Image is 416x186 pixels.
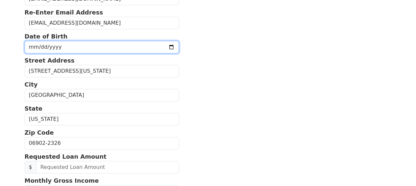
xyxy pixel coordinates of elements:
input: Zip Code [25,137,179,149]
input: Requested Loan Amount [36,161,179,173]
strong: Street Address [25,57,75,64]
span: $ [25,161,37,173]
strong: State [25,105,43,112]
input: Re-Enter Email Address [25,17,179,29]
strong: Date of Birth [25,33,68,40]
input: City [25,89,179,101]
input: Street Address [25,65,179,77]
strong: Requested Loan Amount [25,153,107,160]
strong: Re-Enter Email Address [25,9,103,16]
p: Monthly Gross Income [25,176,179,185]
strong: Zip Code [25,129,54,136]
strong: City [25,81,38,88]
